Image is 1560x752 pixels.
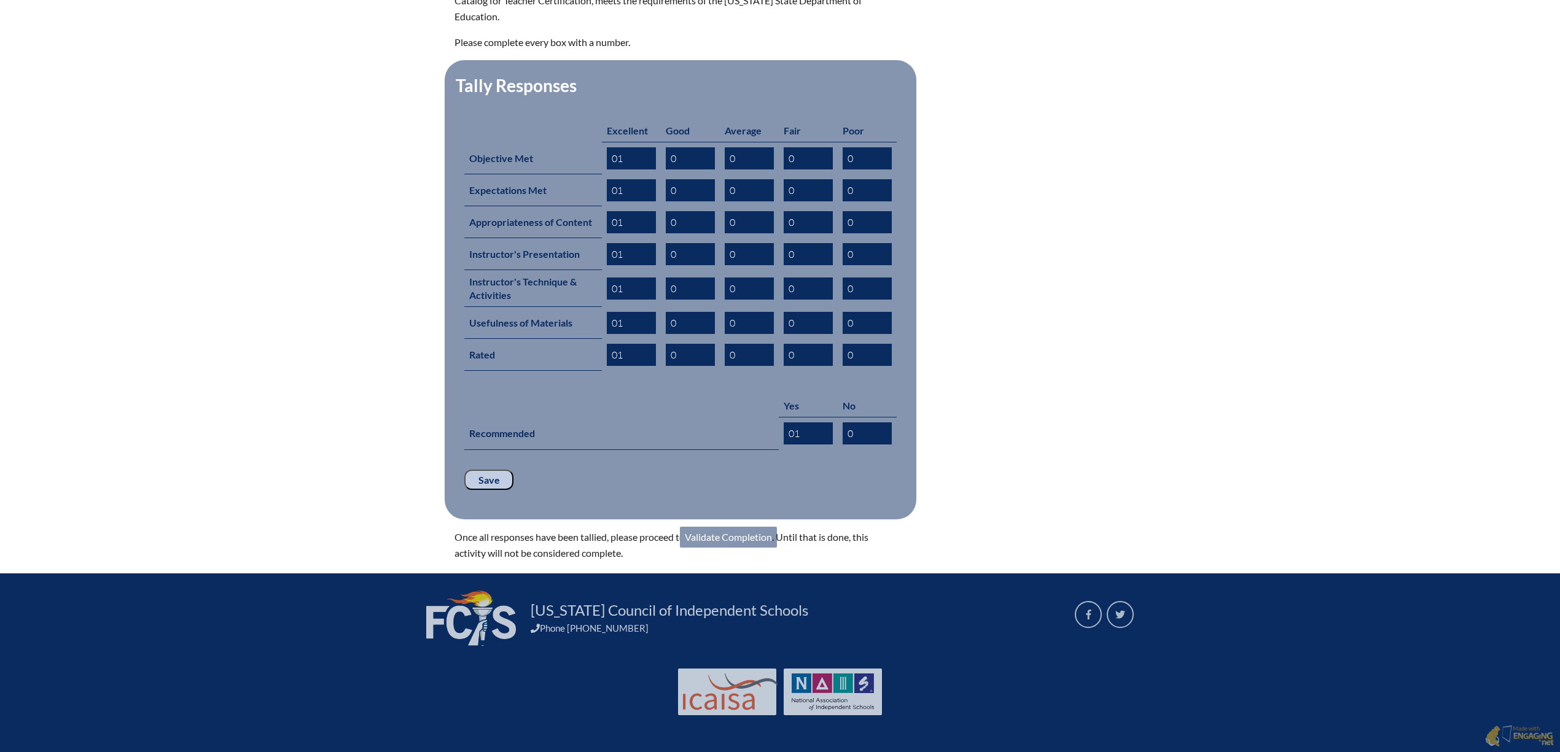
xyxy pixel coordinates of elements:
th: Recommended [464,417,779,450]
a: Made with [1480,723,1559,751]
th: Average [720,119,779,142]
th: Instructor's Presentation [464,238,602,270]
th: No [838,394,897,417]
th: Instructor's Technique & Activities [464,270,602,307]
img: Engaging - Bring it online [1513,732,1554,746]
img: Engaging - Bring it online [1485,725,1500,747]
th: Good [661,119,720,142]
img: NAIS Logo [792,673,874,710]
input: Save [464,470,513,490]
th: Expectations Met [464,174,602,206]
img: Int'l Council Advancing Independent School Accreditation logo [683,673,778,710]
img: FCIS_logo_white [426,591,516,646]
legend: Tally Responses [454,75,578,96]
p: Made with [1513,725,1554,748]
th: Fair [779,119,838,142]
th: Yes [779,394,838,417]
th: Rated [464,339,602,371]
th: Excellent [602,119,661,142]
a: Validate Completion [680,527,777,548]
img: Engaging - Bring it online [1502,725,1515,743]
th: Poor [838,119,897,142]
th: Usefulness of Materials [464,307,602,339]
th: Objective Met [464,142,602,174]
a: [US_STATE] Council of Independent Schools [526,600,813,620]
p: Please complete every box with a number. [454,34,887,50]
p: Once all responses have been tallied, please proceed to . Until that is done, this activity will ... [454,529,887,561]
div: Phone [PHONE_NUMBER] [531,622,1060,634]
th: Appropriateness of Content [464,206,602,238]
